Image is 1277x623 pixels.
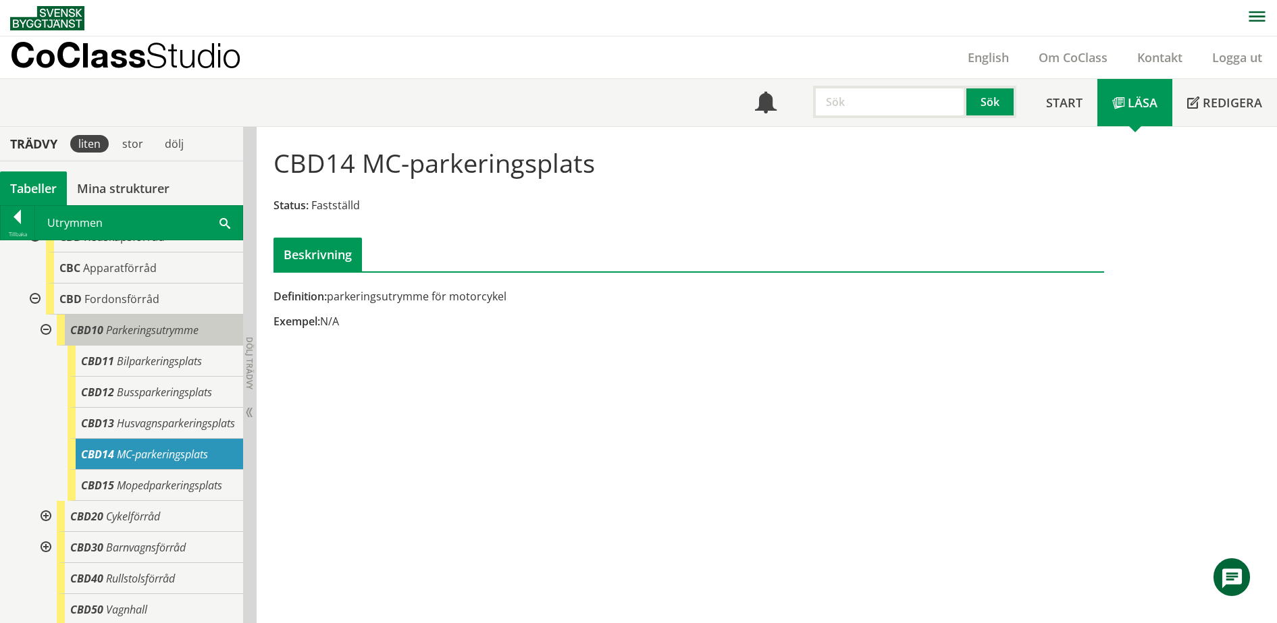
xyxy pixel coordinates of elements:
[1172,79,1277,126] a: Redigera
[10,47,241,63] p: CoClass
[10,6,84,30] img: Svensk Byggtjänst
[273,198,309,213] span: Status:
[1046,94,1083,111] span: Start
[1203,94,1262,111] span: Redigera
[953,49,1024,65] a: English
[273,148,595,178] h1: CBD14 MC-parkeringsplats
[1197,49,1277,65] a: Logga ut
[1097,79,1172,126] a: Läsa
[1128,94,1157,111] span: Läsa
[106,509,160,524] span: Cykelförråd
[157,135,192,153] div: dölj
[273,289,820,304] div: parkeringsutrymme för motorcykel
[70,602,103,617] span: CBD50
[106,540,186,555] span: Barnvagnsförråd
[1122,49,1197,65] a: Kontakt
[106,571,175,586] span: Rullstolsförråd
[244,337,255,389] span: Dölj trädvy
[10,36,270,78] a: CoClassStudio
[117,416,235,431] span: Husvagnsparkeringsplats
[755,93,777,115] span: Notifikationer
[81,447,114,462] span: CBD14
[81,385,114,400] span: CBD12
[81,478,114,493] span: CBD15
[117,354,202,369] span: Bilparkeringsplats
[81,416,114,431] span: CBD13
[70,135,109,153] div: liten
[67,171,180,205] a: Mina strukturer
[273,314,320,329] span: Exempel:
[117,447,208,462] span: MC-parkeringsplats
[1031,79,1097,126] a: Start
[1,229,34,240] div: Tillbaka
[1024,49,1122,65] a: Om CoClass
[117,478,222,493] span: Mopedparkeringsplats
[106,323,199,337] span: Parkeringsutrymme
[59,261,80,275] span: CBC
[70,571,103,586] span: CBD40
[59,292,82,306] span: CBD
[114,135,151,153] div: stor
[83,261,157,275] span: Apparatförråd
[3,136,65,151] div: Trädvy
[106,602,147,617] span: Vagnhall
[966,86,1016,118] button: Sök
[273,314,820,329] div: N/A
[70,540,103,555] span: CBD30
[35,206,242,240] div: Utrymmen
[813,86,966,118] input: Sök
[117,385,212,400] span: Bussparkeringsplats
[70,323,103,337] span: CBD10
[219,215,230,229] span: Sök i tabellen
[146,35,241,75] span: Studio
[273,289,327,304] span: Definition:
[311,198,360,213] span: Fastställd
[84,292,159,306] span: Fordonsförråd
[81,354,114,369] span: CBD11
[273,238,362,271] div: Beskrivning
[70,509,103,524] span: CBD20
